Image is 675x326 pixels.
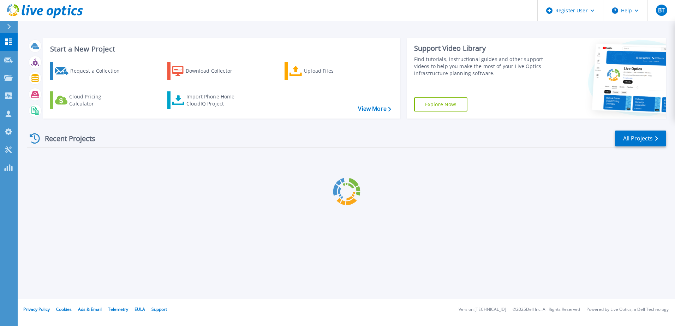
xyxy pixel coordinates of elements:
a: Privacy Policy [23,306,50,312]
a: Explore Now! [414,97,468,111]
div: Find tutorials, instructional guides and other support videos to help you make the most of your L... [414,56,546,77]
a: View More [358,105,391,112]
a: Ads & Email [78,306,102,312]
div: Support Video Library [414,44,546,53]
a: Upload Files [285,62,363,80]
span: BT [658,7,665,13]
li: Version: [TECHNICAL_ID] [459,307,506,312]
h3: Start a New Project [50,45,391,53]
a: Support [151,306,167,312]
li: Powered by Live Optics, a Dell Technology [586,307,669,312]
a: Request a Collection [50,62,129,80]
div: Recent Projects [27,130,105,147]
li: © 2025 Dell Inc. All Rights Reserved [513,307,580,312]
div: Download Collector [186,64,242,78]
a: Download Collector [167,62,246,80]
div: Import Phone Home CloudIQ Project [186,93,241,107]
a: EULA [135,306,145,312]
div: Cloud Pricing Calculator [69,93,126,107]
div: Request a Collection [70,64,127,78]
a: Cloud Pricing Calculator [50,91,129,109]
a: All Projects [615,131,666,146]
a: Telemetry [108,306,128,312]
a: Cookies [56,306,72,312]
div: Upload Files [304,64,360,78]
